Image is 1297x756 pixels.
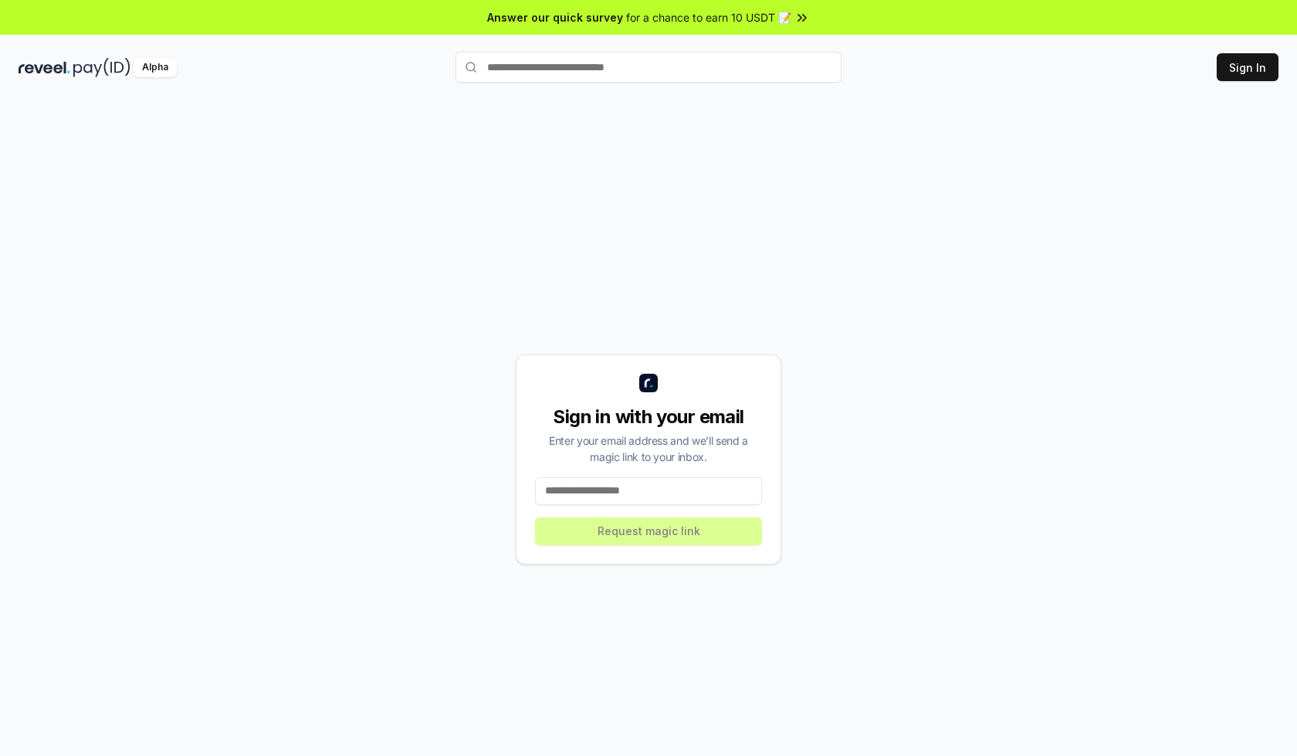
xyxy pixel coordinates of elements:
[134,58,177,77] div: Alpha
[626,9,791,25] span: for a chance to earn 10 USDT 📝
[535,432,762,465] div: Enter your email address and we’ll send a magic link to your inbox.
[19,58,70,77] img: reveel_dark
[535,405,762,429] div: Sign in with your email
[487,9,623,25] span: Answer our quick survey
[639,374,658,392] img: logo_small
[1217,53,1278,81] button: Sign In
[73,58,130,77] img: pay_id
